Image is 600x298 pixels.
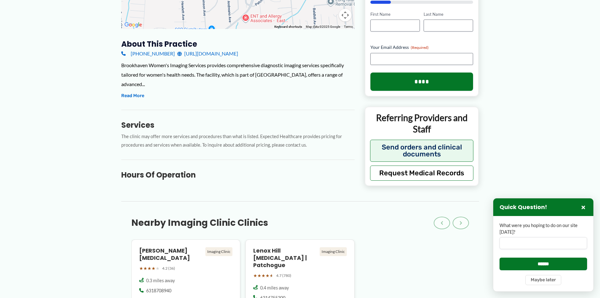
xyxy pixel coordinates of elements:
span: 6318708940 [146,288,171,294]
span: ‹ [441,219,443,227]
span: ★ [151,264,156,272]
a: [URL][DOMAIN_NAME] [177,49,238,58]
label: First Name [370,11,420,17]
label: Last Name [424,11,473,17]
h3: Nearby Imaging Clinic Clinics [131,217,268,229]
p: The clinic may offer more services and procedures than what is listed. Expected Healthcare provid... [121,132,355,149]
h4: Lenox Hill [MEDICAL_DATA] | Patchogue [253,247,317,269]
h3: Hours of Operation [121,170,355,180]
span: 0.4 miles away [260,285,289,291]
span: 0.3 miles away [146,278,175,284]
span: ★ [143,264,147,272]
button: ‹ [434,217,450,229]
span: › [460,219,462,227]
div: Imaging Clinic [205,247,232,256]
div: Brookhaven Women's Imaging Services provides comprehensive diagnostic imaging services specifical... [121,61,355,89]
button: › [453,217,469,229]
a: Open this area in Google Maps (opens a new window) [123,21,144,29]
button: Close [580,203,587,211]
div: Imaging Clinic [320,247,347,256]
h3: Services [121,120,355,130]
label: What were you hoping to do on our site [DATE]? [500,222,587,235]
h4: [PERSON_NAME] [MEDICAL_DATA] [139,247,203,262]
p: Referring Providers and Staff [370,112,474,135]
button: Map camera controls [339,9,351,21]
img: Google [123,21,144,29]
span: 4.7 (780) [276,272,291,279]
span: Map data ©2025 Google [306,25,340,28]
span: 4.2 (36) [162,265,175,272]
h3: About this practice [121,39,355,49]
span: ★ [156,264,160,272]
span: ★ [270,272,274,280]
span: ★ [147,264,151,272]
span: ★ [266,272,270,280]
h3: Quick Question! [500,204,547,211]
button: Maybe later [525,275,561,285]
span: (Required) [411,45,429,50]
a: [PHONE_NUMBER] [121,49,175,58]
span: ★ [253,272,257,280]
button: Request Medical Records [370,166,474,181]
button: Read More [121,92,144,100]
label: Your Email Address [370,44,473,50]
span: ★ [261,272,266,280]
span: ★ [139,264,143,272]
span: ★ [257,272,261,280]
button: Send orders and clinical documents [370,140,474,162]
button: Keyboard shortcuts [274,25,302,29]
a: Terms (opens in new tab) [344,25,353,28]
